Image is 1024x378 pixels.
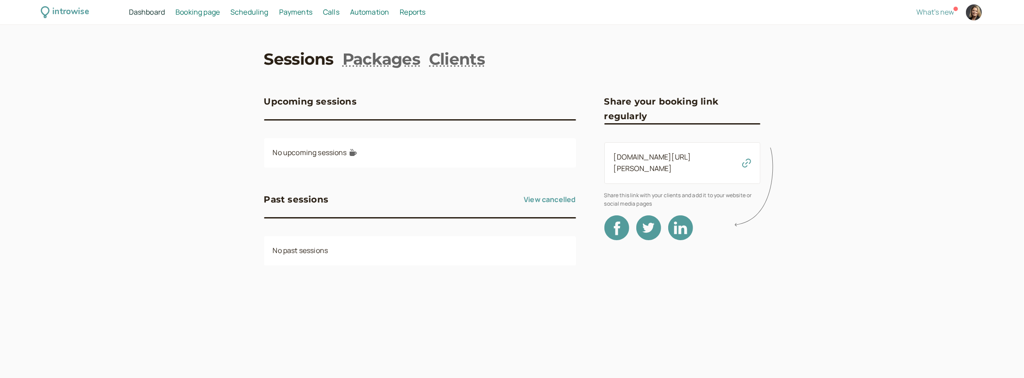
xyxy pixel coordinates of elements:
[129,7,165,18] a: Dashboard
[129,7,165,17] span: Dashboard
[614,152,691,173] a: [DOMAIN_NAME][URL][PERSON_NAME]
[350,7,389,17] span: Automation
[323,7,339,18] a: Calls
[264,48,334,70] a: Sessions
[604,94,760,123] h3: Share your booking link regularly
[41,5,89,19] a: introwise
[604,191,760,208] span: Share this link with your clients and add it to your website or social media pages
[279,7,312,18] a: Payments
[264,236,576,265] div: No past sessions
[52,5,89,19] div: introwise
[965,3,983,22] a: Account
[279,7,312,17] span: Payments
[400,7,425,18] a: Reports
[230,7,269,17] span: Scheduling
[264,192,329,207] h3: Past sessions
[230,7,269,18] a: Scheduling
[980,335,1024,378] iframe: Chat Widget
[343,48,420,70] a: Packages
[524,192,576,207] a: View cancelled
[264,138,576,168] div: No upcoming sessions
[400,7,425,17] span: Reports
[323,7,339,17] span: Calls
[916,8,954,16] button: What's new
[175,7,220,18] a: Booking page
[429,48,485,70] a: Clients
[350,7,389,18] a: Automation
[175,7,220,17] span: Booking page
[916,7,954,17] span: What's new
[264,94,357,109] h3: Upcoming sessions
